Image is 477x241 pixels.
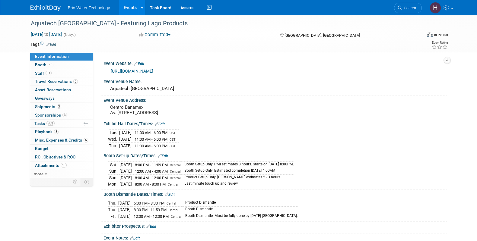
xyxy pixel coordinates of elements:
i: Booth reservation complete [49,63,52,66]
span: CST [170,131,176,135]
span: Staff [35,71,52,76]
span: Central [168,183,179,186]
div: Exhibit Hall Dates/Times: [103,119,447,127]
span: 12:00 AM - 12:00 PM [134,214,169,219]
a: Tasks76% [30,120,93,128]
td: [DATE] [119,130,132,136]
span: 11:00 AM - 6:00 PM [135,130,167,135]
div: In-Person [434,33,448,37]
td: [DATE] [118,200,131,207]
td: [DATE] [119,142,132,149]
td: Product Dismantle [182,200,298,207]
span: 8:00 AM - 12:00 PM [135,176,168,180]
a: Edit [165,192,175,197]
a: Playbook5 [30,128,93,136]
span: Cental [169,208,178,212]
td: Thu. [108,200,118,207]
span: Travel Reservations [35,79,78,84]
span: ROI, Objectives & ROO [35,155,75,159]
span: Asset Reservations [35,87,71,92]
span: 3 [57,104,61,109]
span: more [34,171,43,176]
td: Sun. [108,174,119,181]
span: 6:00 PM - 8:30 PM [134,201,164,205]
span: Sponsorships [35,113,67,117]
span: 76% [46,121,55,126]
div: Booth Set-up Dates/Times: [103,151,447,159]
td: Thu. [108,207,118,213]
span: Shipments [35,104,61,109]
span: 5 [54,130,59,134]
a: Edit [155,122,165,126]
span: Cental [167,202,176,205]
div: Event Website: [103,59,447,67]
span: 17 [46,71,52,75]
span: 8:00 AM - 8:00 PM [135,182,166,186]
span: Brio Water Technology [68,5,110,10]
span: 11:00 AM - 6:00 PM [135,144,167,148]
span: 3 [62,113,67,117]
a: Booth [30,61,93,69]
span: Central [170,163,181,167]
span: Central [170,170,181,174]
span: Event Information [35,54,69,59]
span: [GEOGRAPHIC_DATA], [GEOGRAPHIC_DATA] [285,33,360,38]
span: Central [171,215,182,219]
td: Sun. [108,168,119,175]
div: Aquatech [GEOGRAPHIC_DATA] [108,84,442,93]
span: Giveaways [35,96,55,101]
a: Giveaways [30,94,93,102]
a: Asset Reservations [30,86,93,94]
span: (3 days) [63,33,76,37]
span: Search [402,6,416,10]
span: 12:00 AM - 4:00 AM [135,169,168,174]
a: Budget [30,145,93,153]
span: CST [170,138,176,142]
div: Aquatech [GEOGRAPHIC_DATA] - Featuring Lago Products [29,18,413,29]
td: Mon. [108,181,119,187]
span: Central [170,176,181,180]
span: [DATE] [DATE] [30,32,62,37]
span: 8:30 PM - 11:59 PM [134,208,167,212]
a: Edit [46,42,56,47]
span: Budget [35,146,49,151]
td: Thu. [108,142,119,149]
span: Booth [35,62,53,67]
pre: Centro Banamex Av. [STREET_ADDRESS] [110,105,240,115]
a: Travel Reservations3 [30,77,93,86]
td: [DATE] [119,174,132,181]
td: Wed. [108,136,119,143]
td: Tue. [108,130,119,136]
td: [DATE] [119,136,132,143]
img: Format-Inperson.png [427,32,433,37]
td: [DATE] [118,207,131,213]
td: Booth Dismantle. Must be fully done by [DATE] [GEOGRAPHIC_DATA]. [182,213,298,219]
span: 3 [73,79,78,84]
div: Event Venue Name: [103,77,447,85]
div: Event Format [386,31,448,40]
button: Committed [137,32,173,38]
span: 8:00 PM - 11:59 PM [135,163,168,167]
a: [URL][DOMAIN_NAME] [111,69,153,74]
td: Sat. [108,161,119,168]
a: Edit [130,236,140,240]
a: more [30,170,93,178]
span: 15 [61,163,67,167]
span: Playbook [35,129,59,134]
td: Toggle Event Tabs [81,178,93,186]
span: 11:00 AM - 6:00 PM [135,137,167,142]
a: Edit [134,62,144,66]
a: Misc. Expenses & Credits6 [30,136,93,144]
img: Harry Mesak [430,2,441,14]
a: Shipments3 [30,103,93,111]
td: [DATE] [119,168,132,175]
div: Exhibitor Prospectus: [103,222,447,230]
td: [DATE] [118,213,131,219]
a: Event Information [30,52,93,61]
a: Staff17 [30,69,93,77]
td: Booth Setup Only. PMI estimates 8 hours. Starts on [DATE] 8:00PM. [181,161,294,168]
div: Event Rating [431,41,448,44]
a: Attachments15 [30,161,93,170]
span: CST [170,144,176,148]
a: Edit [158,154,168,158]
